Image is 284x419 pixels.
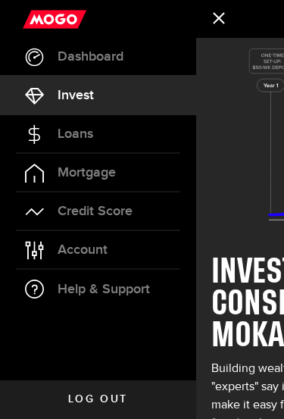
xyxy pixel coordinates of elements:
button: Open LiveChat chat widget [12,6,58,52]
span: Mortgage [58,166,116,180]
span: Dashboard [58,50,123,64]
span: Credit Score [58,205,133,218]
span: Account [58,243,108,257]
span: Log out [68,394,128,405]
span: Invest [58,89,94,102]
span: Help & Support [58,283,150,296]
span: Loans [58,127,93,141]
